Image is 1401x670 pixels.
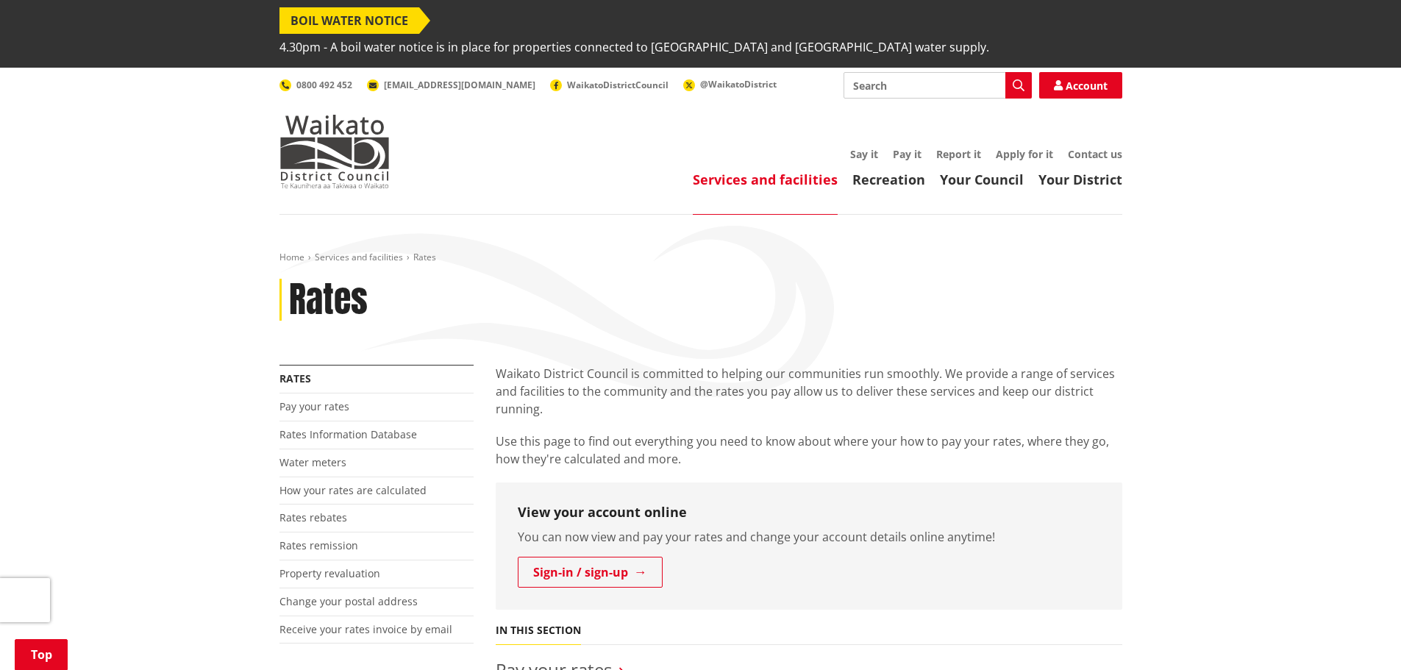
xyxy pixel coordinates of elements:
a: How your rates are calculated [279,483,427,497]
a: Receive your rates invoice by email [279,622,452,636]
span: 0800 492 452 [296,79,352,91]
a: WaikatoDistrictCouncil [550,79,669,91]
a: Rates Information Database [279,427,417,441]
a: [EMAIL_ADDRESS][DOMAIN_NAME] [367,79,535,91]
span: BOIL WATER NOTICE [279,7,419,34]
p: You can now view and pay your rates and change your account details online anytime! [518,528,1100,546]
a: Rates [279,371,311,385]
a: Your Council [940,171,1024,188]
a: Top [15,639,68,670]
a: Recreation [852,171,925,188]
p: Waikato District Council is committed to helping our communities run smoothly. We provide a range... [496,365,1122,418]
h5: In this section [496,624,581,637]
img: Waikato District Council - Te Kaunihera aa Takiwaa o Waikato [279,115,390,188]
span: Rates [413,251,436,263]
a: Change your postal address [279,594,418,608]
a: Pay it [893,147,921,161]
a: Your District [1038,171,1122,188]
span: [EMAIL_ADDRESS][DOMAIN_NAME] [384,79,535,91]
a: Services and facilities [693,171,838,188]
h1: Rates [289,279,368,321]
a: Rates rebates [279,510,347,524]
a: Contact us [1068,147,1122,161]
p: Use this page to find out everything you need to know about where your how to pay your rates, whe... [496,432,1122,468]
span: WaikatoDistrictCouncil [567,79,669,91]
h3: View your account online [518,505,1100,521]
nav: breadcrumb [279,252,1122,264]
input: Search input [844,72,1032,99]
a: Sign-in / sign-up [518,557,663,588]
a: Services and facilities [315,251,403,263]
a: Apply for it [996,147,1053,161]
a: Home [279,251,304,263]
a: 0800 492 452 [279,79,352,91]
a: Account [1039,72,1122,99]
a: Pay your rates [279,399,349,413]
a: Property revaluation [279,566,380,580]
span: 4.30pm - A boil water notice is in place for properties connected to [GEOGRAPHIC_DATA] and [GEOGR... [279,34,989,60]
a: Report it [936,147,981,161]
a: Rates remission [279,538,358,552]
a: @WaikatoDistrict [683,78,777,90]
a: Water meters [279,455,346,469]
span: @WaikatoDistrict [700,78,777,90]
a: Say it [850,147,878,161]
